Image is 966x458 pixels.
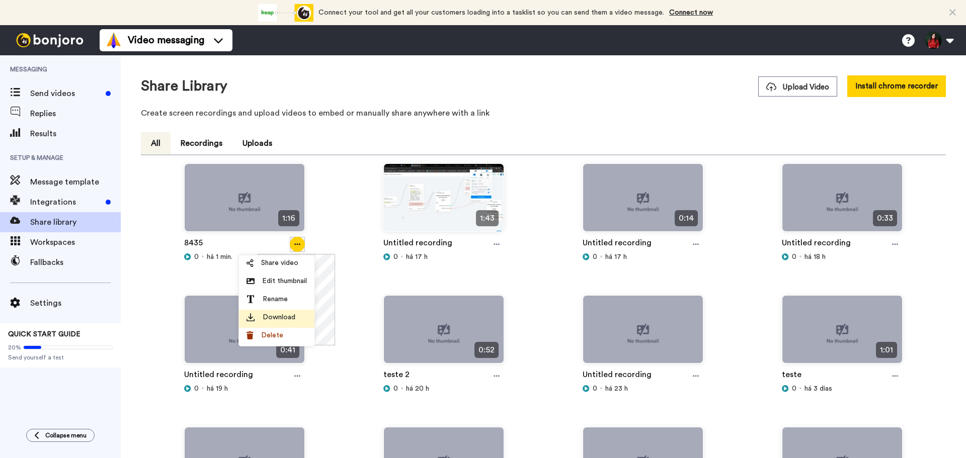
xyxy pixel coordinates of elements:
[593,252,597,262] span: 0
[758,76,837,97] button: Upload Video
[766,82,829,93] span: Upload Video
[276,342,299,358] span: 0:41
[185,296,304,372] img: no-thumbnail.jpg
[45,431,87,439] span: Collapse menu
[185,164,304,240] img: no-thumbnail.jpg
[194,252,199,262] span: 0
[262,276,307,286] span: Edit thumbnail
[782,296,902,372] img: no-thumbnail.jpg
[30,108,121,120] span: Replies
[128,33,204,47] span: Video messaging
[384,164,504,240] img: dd1a6086-e00c-4ba5-84e1-d9ea6e621437_thumbnail_source_1757963109.jpg
[393,252,398,262] span: 0
[263,294,288,304] span: Rename
[847,75,946,97] button: Install chrome recorder
[782,384,903,394] div: há 3 dias
[141,78,227,94] h1: Share Library
[141,132,171,154] button: All
[474,342,499,358] span: 0:52
[278,210,299,226] span: 1:16
[583,252,703,262] div: há 17 h
[30,236,121,248] span: Workspaces
[261,258,298,268] span: Share video
[30,128,121,140] span: Results
[476,210,499,226] span: 1:43
[194,384,199,394] span: 0
[583,237,652,252] a: Untitled recording
[318,9,664,16] span: Connect your tool and get all your customers loading into a tasklist so you can send them a video...
[782,164,902,240] img: no-thumbnail.jpg
[383,252,504,262] div: há 17 h
[171,132,232,154] button: Recordings
[792,384,796,394] span: 0
[583,369,652,384] a: Untitled recording
[184,237,203,252] a: 8435
[675,210,698,226] span: 0:14
[8,331,80,338] span: QUICK START GUIDE
[30,216,121,228] span: Share library
[393,384,398,394] span: 0
[106,32,122,48] img: vm-color.svg
[583,164,703,240] img: no-thumbnail.jpg
[792,252,796,262] span: 0
[8,353,113,361] span: Send yourself a test
[782,237,851,252] a: Untitled recording
[873,210,897,226] span: 0:33
[383,237,452,252] a: Untitled recording
[30,196,102,208] span: Integrations
[184,369,253,384] a: Untitled recording
[782,369,801,384] a: teste
[232,132,282,154] button: Uploads
[8,343,21,351] span: 20%
[26,429,95,442] button: Collapse menu
[30,297,121,309] span: Settings
[12,33,88,47] img: bj-logo-header-white.svg
[876,342,897,358] span: 1:01
[383,384,504,394] div: há 20 h
[383,369,410,384] a: teste 2
[669,9,713,16] a: Connect now
[258,4,313,22] div: animation
[263,312,295,322] span: Download
[261,330,283,340] span: Delete
[593,384,597,394] span: 0
[30,256,121,268] span: Fallbacks
[141,107,946,119] p: Create screen recordings and upload videos to embed or manually share anywhere with a link
[782,252,903,262] div: há 18 h
[583,384,703,394] div: há 23 h
[184,252,305,262] div: há 1 min.
[30,176,121,188] span: Message template
[30,87,102,100] span: Send videos
[583,296,703,372] img: no-thumbnail.jpg
[384,296,504,372] img: no-thumbnail.jpg
[184,384,305,394] div: há 19 h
